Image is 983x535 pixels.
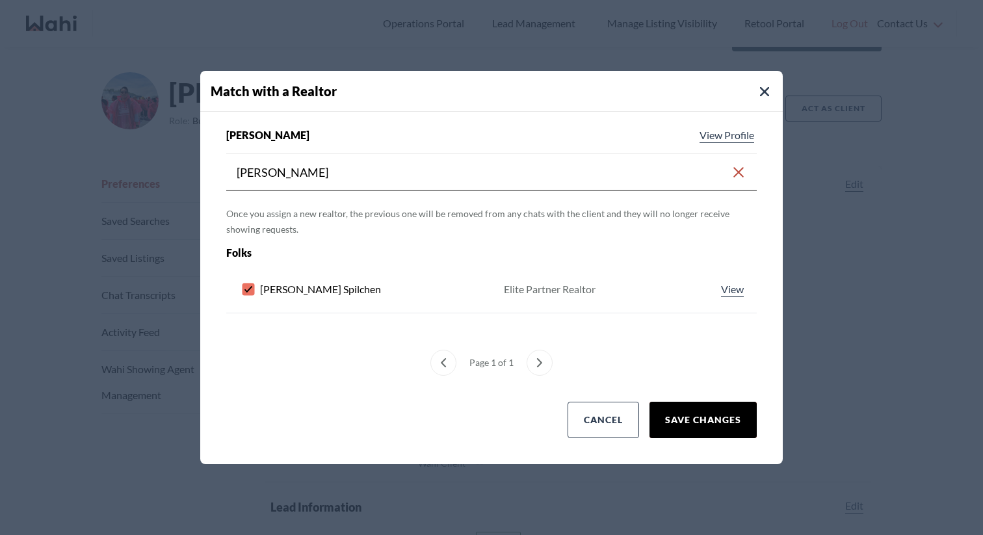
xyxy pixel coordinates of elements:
[226,245,651,261] div: Folks
[697,127,757,143] a: View profile
[527,350,553,376] button: next page
[226,127,309,143] span: [PERSON_NAME]
[464,350,519,376] div: Page 1 of 1
[430,350,456,376] button: previous page
[260,281,381,297] span: [PERSON_NAME] Spilchen
[237,161,731,184] input: Search input
[226,206,757,237] p: Once you assign a new realtor, the previous one will be removed from any chats with the client an...
[226,350,757,376] nav: Match with an agent menu pagination
[211,81,783,101] h4: Match with a Realtor
[757,84,772,99] button: Close Modal
[649,402,757,438] button: Save Changes
[731,161,746,184] button: Clear search
[568,402,639,438] button: Cancel
[718,281,746,297] a: View profile
[504,281,596,297] div: Elite Partner Realtor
